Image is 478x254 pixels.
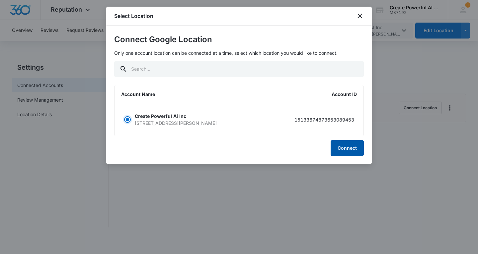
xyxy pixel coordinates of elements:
[121,91,155,98] p: Account Name
[356,12,364,20] button: close
[114,61,364,77] input: Search...
[135,120,217,127] p: [STREET_ADDRESS][PERSON_NAME]
[114,34,364,45] h4: Connect Google Location
[331,140,364,156] button: Connect
[332,91,357,98] p: Account ID
[114,12,153,20] h1: Select Location
[135,113,217,120] p: Create Powerful Ai Inc
[114,49,364,56] p: Only one account location can be connected at a time, select which location you would like to con...
[294,116,354,123] p: 15133674873653089453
